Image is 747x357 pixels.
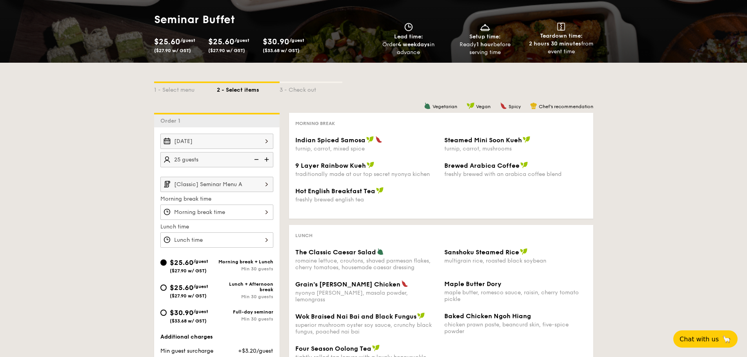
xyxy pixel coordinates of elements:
[154,13,311,27] h1: Seminar Buffet
[377,248,384,255] img: icon-vegetarian.fe4039eb.svg
[444,257,587,264] div: multigrain rice, roasted black soybean
[234,38,249,43] span: /guest
[403,23,414,31] img: icon-clock.2db775ea.svg
[154,83,217,94] div: 1 - Select menu
[217,259,273,265] div: Morning break + Lunch
[295,233,313,238] span: Lunch
[557,23,565,31] img: icon-teardown.65201eee.svg
[295,171,438,178] div: traditionally made at our top secret nyonya kichen
[520,248,528,255] img: icon-vegan.f8ff3823.svg
[260,177,273,192] img: icon-chevron-right.3c0dfbd6.svg
[444,289,587,303] div: maple butter, romesco sauce, raisin, cherry tomato pickle
[444,280,502,288] span: Maple Butter Dory
[170,283,193,292] span: $25.60
[160,348,213,354] span: Min guest surcharge
[160,223,273,231] label: Lunch time
[170,318,207,324] span: ($33.68 w/ GST)
[170,308,193,317] span: $30.90
[722,335,731,344] span: 🦙
[673,330,738,348] button: Chat with us🦙
[208,37,234,47] span: $25.60
[217,83,280,94] div: 2 - Select items
[295,136,365,144] span: Indian Spiced Samosa
[160,152,273,167] input: Number of guests
[526,40,596,56] div: from event time
[263,48,300,53] span: ($33.68 w/ GST)
[263,37,289,47] span: $30.90
[295,290,438,303] div: nyonya [PERSON_NAME], masala powder, lemongrass
[372,344,380,352] img: icon-vegan.f8ff3823.svg
[529,40,581,47] strong: 2 hours 30 minutes
[193,309,208,314] span: /guest
[217,281,273,292] div: Lunch + Afternoon break
[160,195,273,203] label: Morning break time
[250,152,262,167] img: icon-reduce.1d2dbef1.svg
[217,266,273,272] div: Min 30 guests
[160,134,273,149] input: Event date
[433,104,457,109] span: Vegetarian
[398,41,430,48] strong: 4 weekdays
[539,104,593,109] span: Chef's recommendation
[295,345,371,352] span: Four Season Oolong Tea
[444,321,587,335] div: chicken prawn paste, beancurd skin, five-spice powder
[160,232,273,248] input: Lunch time
[376,187,384,194] img: icon-vegan.f8ff3823.svg
[170,293,207,299] span: ($27.90 w/ GST)
[394,33,423,40] span: Lead time:
[375,136,382,143] img: icon-spicy.37a8142b.svg
[444,145,587,152] div: turnip, carrot, mushrooms
[217,294,273,299] div: Min 30 guests
[160,310,167,316] input: $30.90/guest($33.68 w/ GST)Full-day seminarMin 30 guests
[280,83,342,94] div: 3 - Check out
[289,38,304,43] span: /guest
[476,104,491,109] span: Vegan
[479,23,491,31] img: icon-dish.430c3a2e.svg
[295,145,438,152] div: turnip, carrot, mixed spice
[160,333,273,341] div: Additional charges
[444,171,587,178] div: freshly brewed with an arabica coffee blend
[217,316,273,322] div: Min 30 guests
[469,33,501,40] span: Setup time:
[417,312,425,319] img: icon-vegan.f8ff3823.svg
[262,152,273,167] img: icon-add.58712e84.svg
[170,268,207,274] span: ($27.90 w/ GST)
[295,121,335,126] span: Morning break
[476,41,493,48] strong: 1 hour
[208,48,245,53] span: ($27.90 w/ GST)
[295,162,366,169] span: 9 Layer Rainbow Kueh
[366,136,374,143] img: icon-vegan.f8ff3823.svg
[444,136,522,144] span: Steamed Mini Soon Kueh
[154,48,191,53] span: ($27.90 w/ GST)
[295,248,376,256] span: The Classic Caesar Salad
[401,280,408,287] img: icon-spicy.37a8142b.svg
[238,348,273,354] span: +$3.20/guest
[680,335,719,343] span: Chat with us
[217,309,273,315] div: Full-day seminar
[540,33,583,39] span: Teardown time:
[295,187,375,195] span: Hot English Breakfast Tea
[520,161,528,169] img: icon-vegan.f8ff3823.svg
[295,196,438,203] div: freshly brewed english tea
[500,102,507,109] img: icon-spicy.37a8142b.svg
[170,258,193,267] span: $25.60
[160,285,167,291] input: $25.60/guest($27.90 w/ GST)Lunch + Afternoon breakMin 30 guests
[509,104,521,109] span: Spicy
[374,41,444,56] div: Order in advance
[160,259,167,266] input: $25.60/guest($27.90 w/ GST)Morning break + LunchMin 30 guests
[193,259,208,264] span: /guest
[295,313,416,320] span: Wok Braised Nai Bai and Black Fungus
[523,136,531,143] img: icon-vegan.f8ff3823.svg
[444,248,519,256] span: Sanshoku Steamed Rice
[295,322,438,335] div: superior mushroom oyster soy sauce, crunchy black fungus, poached nai bai
[295,281,400,288] span: Grain's [PERSON_NAME] Chicken
[444,162,520,169] span: Brewed Arabica Coffee
[467,102,474,109] img: icon-vegan.f8ff3823.svg
[160,118,184,124] span: Order 1
[295,257,438,271] div: romaine lettuce, croutons, shaved parmesan flakes, cherry tomatoes, housemade caesar dressing
[367,161,374,169] img: icon-vegan.f8ff3823.svg
[450,41,520,56] div: Ready before serving time
[160,205,273,220] input: Morning break time
[193,284,208,289] span: /guest
[154,37,180,47] span: $25.60
[180,38,195,43] span: /guest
